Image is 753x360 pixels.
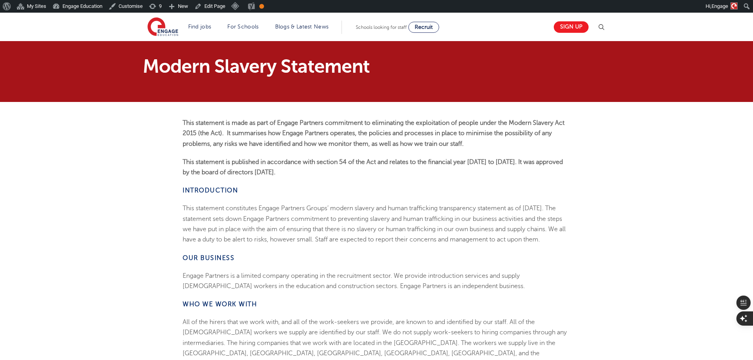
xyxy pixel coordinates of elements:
[143,57,451,76] h1: Modern Slavery Statement
[183,301,257,308] span: WHO WE WORK WITH
[183,254,234,262] strong: OUR BUSINESS
[183,158,563,176] strong: This statement is published in accordance with section 54 of the Act and relates to the financial...
[408,22,439,33] a: Recruit
[259,4,264,9] div: OK
[183,187,238,194] strong: INTRODUCTION
[227,24,259,30] a: For Schools
[183,119,564,147] strong: This statement is made as part of Engage Partners commitment to eliminating the exploitation of p...
[275,24,329,30] a: Blogs & Latest News
[554,21,589,33] a: Sign up
[415,24,433,30] span: Recruit
[188,24,211,30] a: Find jobs
[711,3,728,9] span: Engage
[147,17,178,37] img: Engage Education
[356,25,407,30] span: Schools looking for staff
[183,203,570,245] p: This statement constitutes Engage Partners Groups’ modern slavery and human trafficking transpare...
[183,271,570,292] p: Engage Partners is a limited company operating in the recruitment sector. We provide introduction...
